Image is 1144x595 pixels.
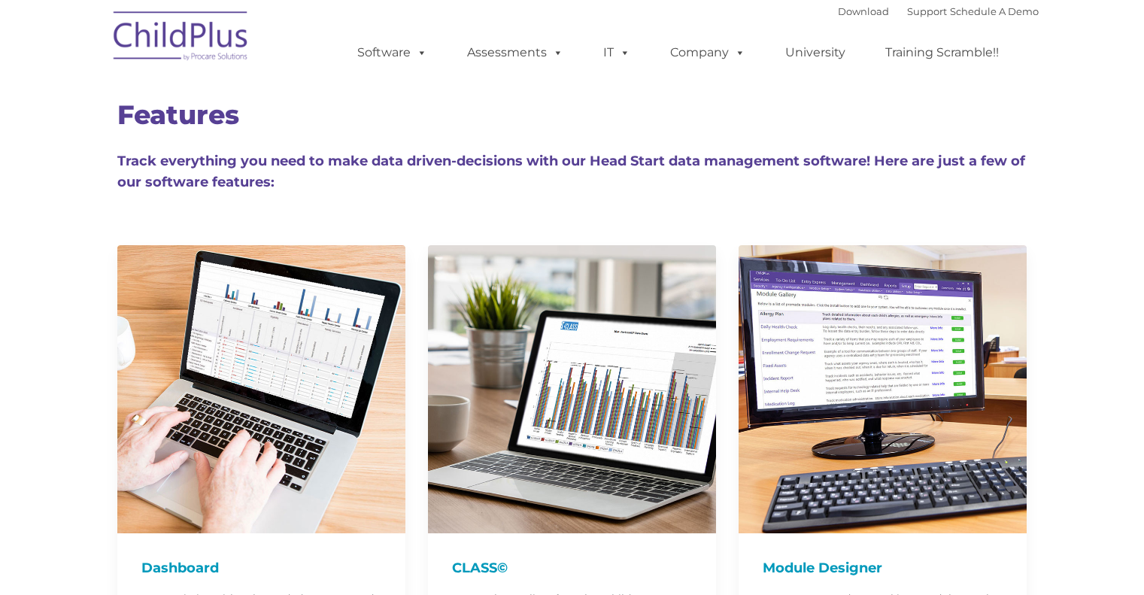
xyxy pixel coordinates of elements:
a: Software [342,38,442,68]
img: CLASS-750 [428,245,716,533]
a: Support [907,5,947,17]
font: | [838,5,1039,17]
a: Company [655,38,760,68]
a: Training Scramble!! [870,38,1014,68]
h4: CLASS© [452,557,692,578]
a: University [770,38,860,68]
a: Schedule A Demo [950,5,1039,17]
span: Track everything you need to make data driven-decisions with our Head Start data management softw... [117,153,1025,190]
h4: Module Designer [763,557,1003,578]
a: IT [588,38,645,68]
img: Dash [117,245,405,533]
img: ChildPlus by Procare Solutions [106,1,256,76]
h4: Dashboard [141,557,381,578]
a: Download [838,5,889,17]
a: Assessments [452,38,578,68]
span: Features [117,99,239,131]
img: ModuleDesigner750 [739,245,1027,533]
